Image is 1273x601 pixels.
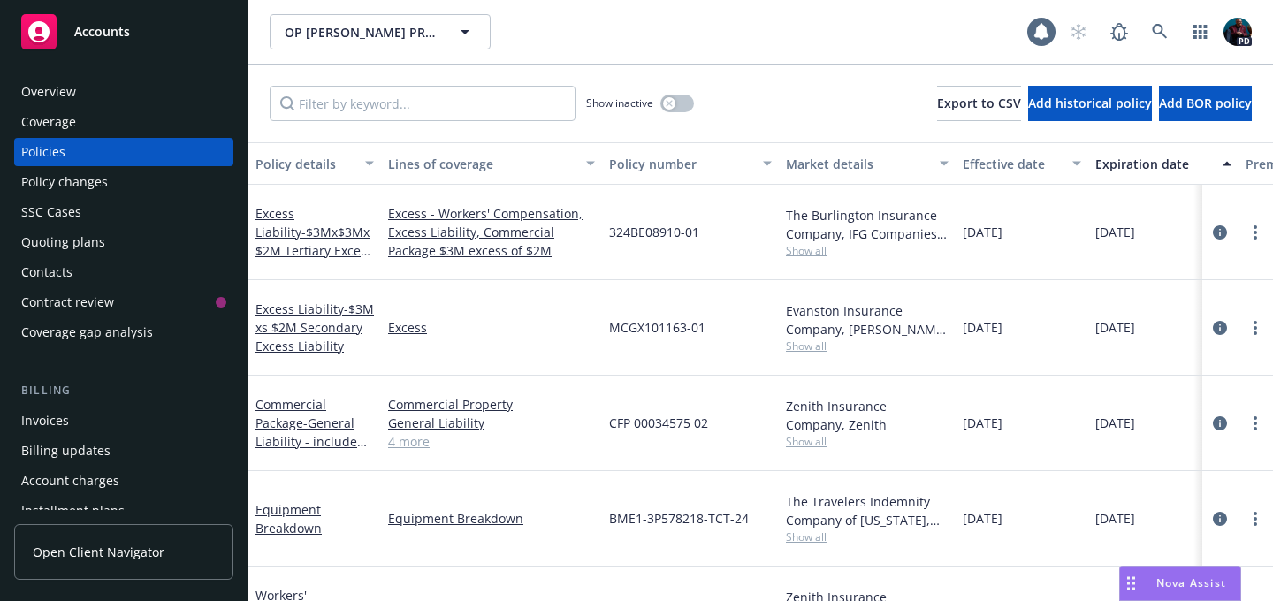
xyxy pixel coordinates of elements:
a: circleInformation [1209,508,1231,529]
a: Billing updates [14,437,233,465]
div: Policy details [255,155,354,173]
a: SSC Cases [14,198,233,226]
a: Excess - Workers' Compensation, Excess Liability, Commercial Package $3M excess of $2M [388,204,595,260]
span: Show all [786,434,949,449]
div: Account charges [21,467,119,495]
a: Quoting plans [14,228,233,256]
span: Nova Assist [1156,575,1226,590]
div: Drag to move [1120,567,1142,600]
a: General Liability [388,414,595,432]
div: Expiration date [1095,155,1212,173]
a: Policy changes [14,168,233,196]
div: The Burlington Insurance Company, IFG Companies, CRC Group [786,206,949,243]
input: Filter by keyword... [270,86,576,121]
button: Policy number [602,142,779,185]
span: Show all [786,243,949,258]
span: [DATE] [963,318,1002,337]
a: circleInformation [1209,222,1231,243]
span: Show all [786,339,949,354]
div: Policy number [609,155,752,173]
div: Billing updates [21,437,111,465]
a: Switch app [1183,14,1218,49]
div: Policies [21,138,65,166]
span: [DATE] [1095,509,1135,528]
span: Add BOR policy [1159,95,1252,111]
span: Add historical policy [1028,95,1152,111]
a: Commercial Property [388,395,595,414]
div: Zenith Insurance Company, Zenith [786,397,949,434]
div: Overview [21,78,76,106]
a: Policies [14,138,233,166]
a: circleInformation [1209,317,1231,339]
span: Accounts [74,25,130,39]
span: Export to CSV [937,95,1021,111]
span: [DATE] [963,414,1002,432]
div: Contract review [21,288,114,316]
span: - $3Mx$3Mx$2M Tertiary Excess Liability [255,224,373,278]
div: Quoting plans [21,228,105,256]
a: Accounts [14,7,233,57]
a: more [1245,317,1266,339]
a: Excess Liability [255,300,374,354]
span: [DATE] [1095,223,1135,241]
span: - $3M xs $2M Secondary Excess Liability [255,300,374,354]
a: Coverage [14,108,233,136]
button: Policy details [248,142,381,185]
div: Effective date [963,155,1062,173]
div: SSC Cases [21,198,81,226]
button: Add historical policy [1028,86,1152,121]
a: Installment plans [14,497,233,525]
a: Coverage gap analysis [14,318,233,346]
a: Commercial Package [255,396,365,468]
img: photo [1223,18,1252,46]
span: [DATE] [963,509,1002,528]
span: OP [PERSON_NAME] PRODUCE CO INC [285,23,438,42]
div: Invoices [21,407,69,435]
a: circleInformation [1209,413,1231,434]
div: Market details [786,155,929,173]
a: Contacts [14,258,233,286]
div: The Travelers Indemnity Company of [US_STATE], Travelers Insurance [786,492,949,529]
span: [DATE] [1095,318,1135,337]
a: more [1245,413,1266,434]
a: Overview [14,78,233,106]
a: Search [1142,14,1178,49]
button: Add BOR policy [1159,86,1252,121]
a: 4 more [388,432,595,451]
span: [DATE] [963,223,1002,241]
a: Invoices [14,407,233,435]
div: Policy changes [21,168,108,196]
button: Market details [779,142,956,185]
div: Lines of coverage [388,155,576,173]
span: - General Liability - included $2M Umbrella [255,415,367,468]
a: Account charges [14,467,233,495]
button: OP [PERSON_NAME] PRODUCE CO INC [270,14,491,49]
div: Evanston Insurance Company, [PERSON_NAME] Insurance, CRC Group [786,301,949,339]
a: Equipment Breakdown [388,509,595,528]
a: Contract review [14,288,233,316]
span: MCGX101163-01 [609,318,705,337]
button: Export to CSV [937,86,1021,121]
span: 324BE08910-01 [609,223,699,241]
a: more [1245,508,1266,529]
div: Installment plans [21,497,125,525]
span: BME1-3P578218-TCT-24 [609,509,749,528]
a: Excess [388,318,595,337]
span: Open Client Navigator [33,543,164,561]
button: Effective date [956,142,1088,185]
span: [DATE] [1095,414,1135,432]
button: Nova Assist [1119,566,1241,601]
div: Coverage [21,108,76,136]
a: Report a Bug [1101,14,1137,49]
span: Show all [786,529,949,544]
span: CFP 00034575 02 [609,414,708,432]
a: Excess Liability [255,205,373,278]
a: Equipment Breakdown [255,501,322,536]
div: Coverage gap analysis [21,318,153,346]
a: more [1245,222,1266,243]
a: Start snowing [1061,14,1096,49]
span: Show inactive [586,95,653,110]
div: Billing [14,382,233,399]
button: Expiration date [1088,142,1239,185]
div: Contacts [21,258,72,286]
